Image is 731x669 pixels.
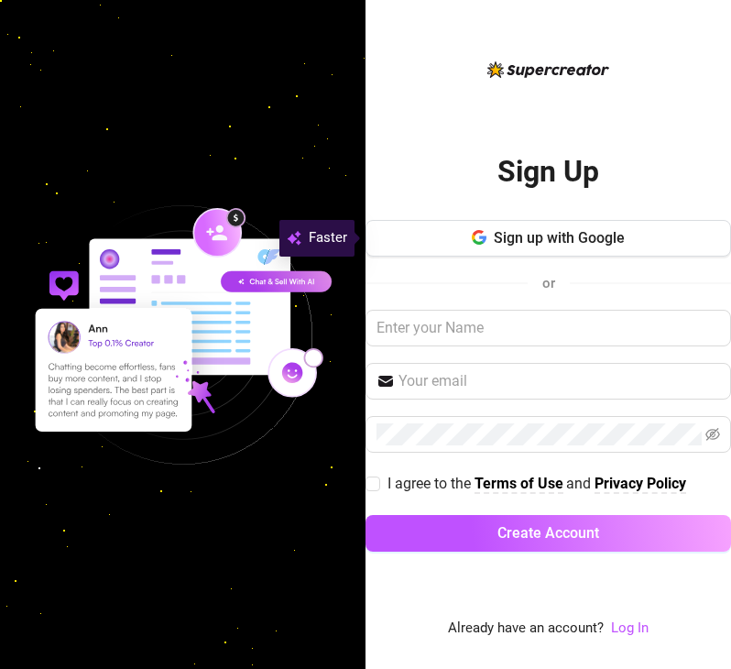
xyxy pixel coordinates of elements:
[705,427,720,442] span: eye-invisible
[487,61,609,78] img: logo-BBDzfeDw.svg
[398,370,720,392] input: Your email
[611,620,649,636] a: Log In
[475,475,563,492] strong: Terms of Use
[494,229,625,247] span: Sign up with Google
[365,515,731,552] button: Create Account
[387,475,475,492] span: I agree to the
[287,227,301,249] img: svg%3e
[566,475,595,492] span: and
[542,275,555,291] span: or
[595,475,686,492] strong: Privacy Policy
[448,618,604,640] span: Already have an account?
[611,618,649,640] a: Log In
[497,153,599,191] h2: Sign Up
[595,475,686,494] a: Privacy Policy
[497,524,599,542] span: Create Account
[475,475,563,494] a: Terms of Use
[365,220,731,257] button: Sign up with Google
[365,310,731,346] input: Enter your Name
[309,227,347,249] span: Faster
